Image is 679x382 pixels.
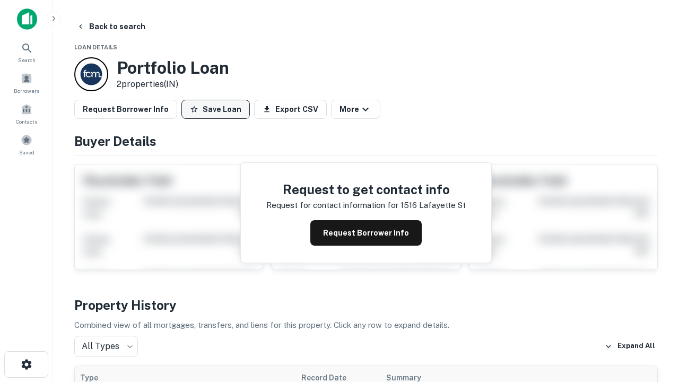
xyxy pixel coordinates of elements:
span: Borrowers [14,86,39,95]
span: Search [18,56,36,64]
p: 1516 lafayette st [401,199,466,212]
p: 2 properties (IN) [117,78,229,91]
a: Saved [3,130,50,159]
a: Search [3,38,50,66]
a: Borrowers [3,68,50,97]
span: Loan Details [74,44,117,50]
h3: Portfolio Loan [117,58,229,78]
iframe: Chat Widget [626,297,679,348]
button: Expand All [602,338,658,354]
button: Request Borrower Info [310,220,422,246]
h4: Buyer Details [74,132,658,151]
button: Request Borrower Info [74,100,177,119]
h4: Request to get contact info [266,180,466,199]
span: Saved [19,148,34,157]
div: All Types [74,336,138,357]
a: Contacts [3,99,50,128]
button: More [331,100,380,119]
button: Export CSV [254,100,327,119]
p: Request for contact information for [266,199,398,212]
img: capitalize-icon.png [17,8,37,30]
button: Save Loan [181,100,250,119]
button: Back to search [72,17,150,36]
p: Combined view of all mortgages, transfers, and liens for this property. Click any row to expand d... [74,319,658,332]
span: Contacts [16,117,37,126]
h4: Property History [74,296,658,315]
